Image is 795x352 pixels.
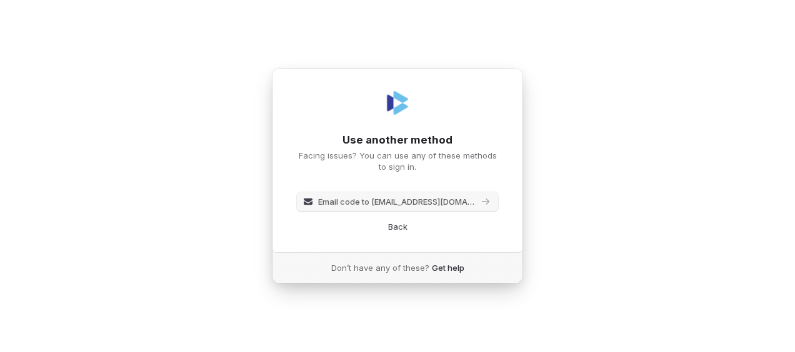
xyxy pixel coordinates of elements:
[297,150,498,172] p: Facing issues? You can use any of these methods to sign in.
[388,221,407,232] a: Back
[382,88,412,118] img: Coverbase
[432,262,464,273] a: Get help
[331,262,429,273] span: Don’t have any of these?
[318,196,476,207] span: Email code to [EMAIL_ADDRESS][DOMAIN_NAME]
[297,133,498,148] h1: Use another method
[297,192,498,211] button: Email code to [EMAIL_ADDRESS][DOMAIN_NAME]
